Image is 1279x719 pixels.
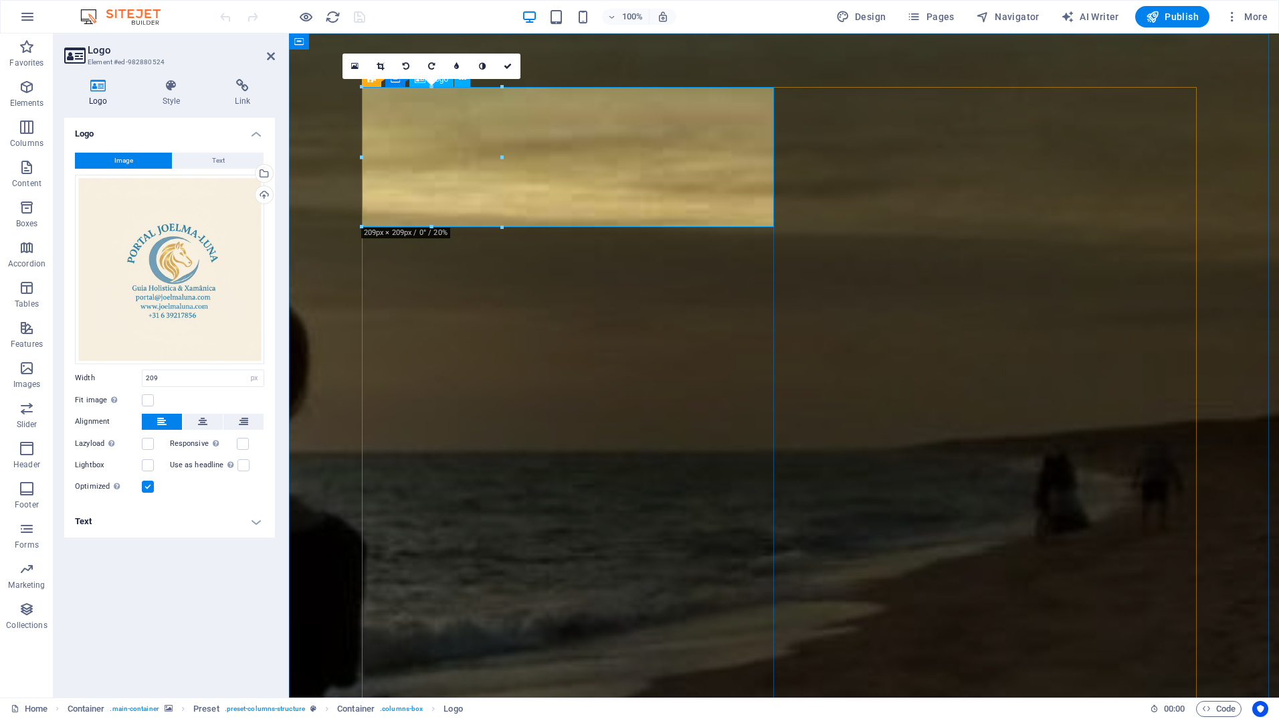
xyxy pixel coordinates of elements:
div: Design (Ctrl+Alt+Y) [831,6,892,27]
span: Navigator [976,10,1040,23]
a: Click to cancel selection. Double-click to open Pages [11,701,47,717]
a: Crop mode [368,54,393,79]
p: Tables [15,299,39,309]
i: This element contains a background [165,705,173,712]
button: Design [831,6,892,27]
p: Slider [17,419,37,430]
span: : [1173,704,1175,714]
label: Responsive [170,436,237,452]
h4: Logo [64,118,275,142]
p: Favorites [9,58,43,68]
label: Alignment [75,414,142,430]
i: On resize automatically adjust zoom level to fit chosen device. [657,11,669,23]
span: . main-container [110,701,159,717]
i: Reload page [325,9,340,25]
a: Blur [444,54,470,79]
span: More [1225,10,1268,23]
label: Width [75,374,142,382]
span: Click to select. Double-click to edit [68,701,105,717]
button: reload [324,9,340,25]
p: Marketing [8,580,45,590]
label: Lazyload [75,436,142,452]
a: Select files from the file manager, stock photos, or upload file(s) [342,54,368,79]
label: Fit image [75,392,142,408]
button: Pages [902,6,959,27]
button: Text [173,153,264,169]
button: AI Writer [1056,6,1124,27]
h6: 100% [622,9,644,25]
span: AI Writer [1061,10,1119,23]
h6: Session time [1150,701,1185,717]
span: . preset-columns-structure [225,701,305,717]
span: 00 00 [1164,701,1185,717]
button: More [1220,6,1273,27]
button: Click here to leave preview mode and continue editing [298,9,314,25]
button: 100% [602,9,650,25]
button: Navigator [971,6,1045,27]
span: . columns-box [380,701,423,717]
span: Publish [1146,10,1199,23]
span: Pages [907,10,954,23]
p: Boxes [16,218,38,229]
h4: Style [138,79,211,107]
h4: Link [210,79,275,107]
span: Code [1202,701,1236,717]
label: Optimized [75,479,142,495]
button: Usercentrics [1252,701,1268,717]
p: Forms [15,540,39,550]
p: Elements [10,98,44,108]
i: This element is a customizable preset [310,705,316,712]
span: Click to select. Double-click to edit [193,701,219,717]
span: Text [212,153,225,169]
span: Image [114,153,133,169]
a: Rotate right 90° [419,54,444,79]
a: Rotate left 90° [393,54,419,79]
p: Collections [6,620,47,631]
h3: Element #ed-982880524 [88,56,248,68]
button: Publish [1135,6,1209,27]
p: Columns [10,138,43,149]
a: Confirm ( Ctrl ⏎ ) [495,54,520,79]
p: Features [11,339,43,349]
h4: Text [64,505,275,538]
button: Image [75,153,172,169]
p: Content [12,178,41,189]
span: Click to select. Double-click to edit [337,701,375,717]
span: Click to select. Double-click to edit [444,701,462,717]
p: Header [13,459,40,470]
a: Greyscale [470,54,495,79]
img: Editor Logo [77,9,177,25]
p: Footer [15,499,39,510]
nav: breadcrumb [68,701,463,717]
button: Code [1196,701,1242,717]
p: Images [13,379,41,390]
label: Use as headline [170,457,237,473]
label: Lightbox [75,457,142,473]
p: Accordion [8,258,45,269]
h4: Logo [64,79,138,107]
span: Design [836,10,886,23]
h2: Logo [88,44,275,56]
div: Logotipoperfeito-tPoX-I_jR1JEazp8MQUUbQ.jpg [75,175,264,364]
